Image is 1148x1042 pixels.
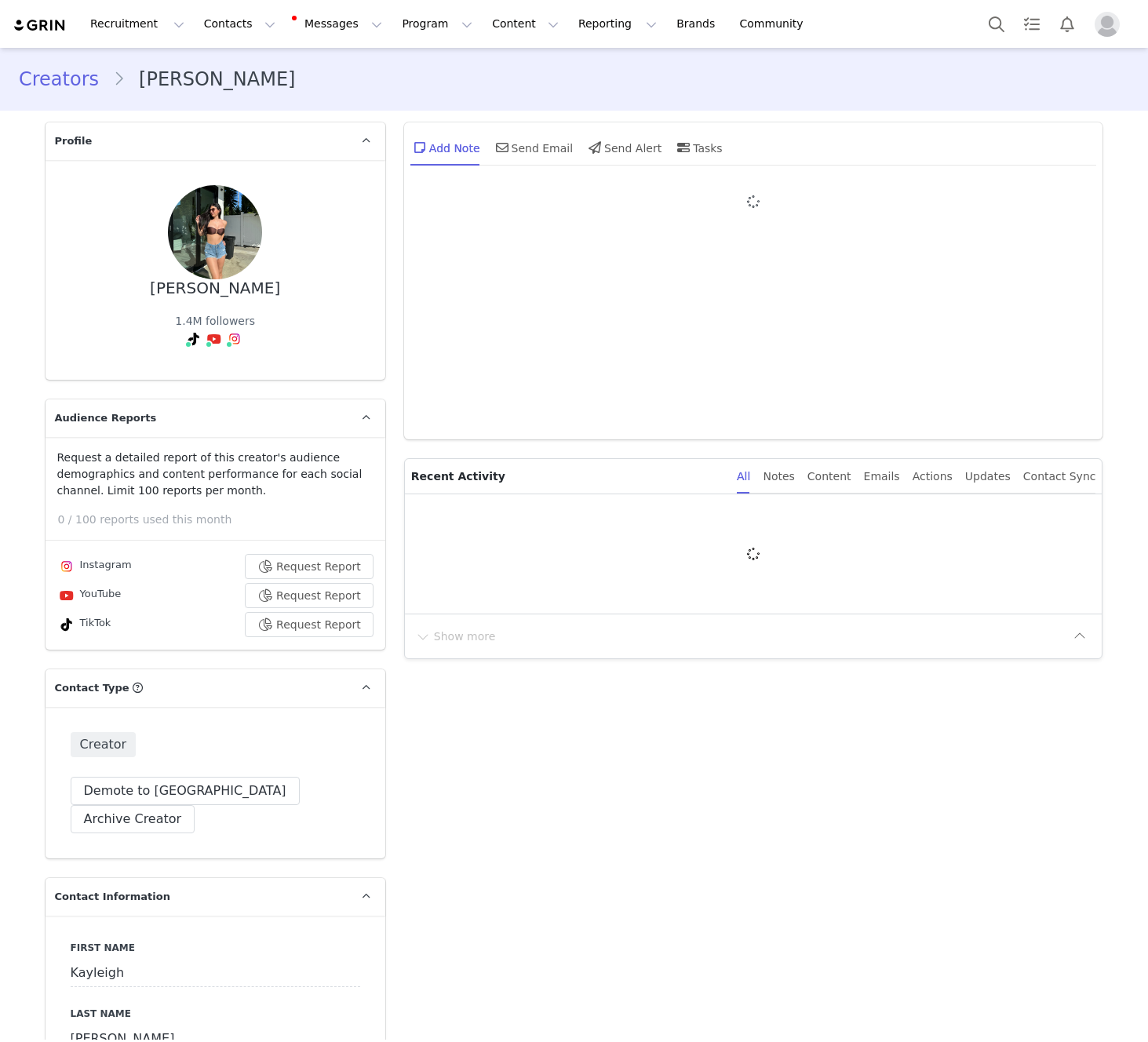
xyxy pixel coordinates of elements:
[807,459,851,494] div: Content
[585,129,661,166] div: Send Alert
[493,129,574,166] div: Send Email
[245,612,374,637] button: Request Report
[569,6,666,42] button: Reporting
[81,6,194,42] button: Recruitment
[763,459,794,494] div: Notes
[1015,6,1049,42] a: Tasks
[57,615,111,634] div: TikTok
[195,6,285,42] button: Contacts
[1023,459,1096,494] div: Contact Sync
[150,279,280,297] div: [PERSON_NAME]
[55,133,93,149] span: Profile
[55,410,157,426] span: Audience Reports
[245,554,374,579] button: Request Report
[414,624,497,649] button: Show more
[57,586,122,605] div: YouTube
[71,732,137,757] span: Creator
[57,557,132,576] div: Instagram
[410,129,480,166] div: Add Note
[913,459,953,494] div: Actions
[57,450,374,499] p: Request a detailed report of this creator's audience demographics and content performance for eac...
[1050,6,1084,42] button: Notifications
[71,1007,360,1021] label: Last Name
[286,6,392,42] button: Messages
[667,6,729,42] a: Brands
[71,805,195,833] button: Archive Creator
[965,459,1011,494] div: Updates
[979,6,1014,42] button: Search
[737,459,750,494] div: All
[71,941,360,955] label: First Name
[1095,12,1120,37] img: placeholder-profile.jpg
[175,313,255,330] div: 1.4M followers
[864,459,900,494] div: Emails
[55,680,129,696] span: Contact Type
[392,6,482,42] button: Program
[245,583,374,608] button: Request Report
[58,512,385,528] p: 0 / 100 reports used this month
[731,6,820,42] a: Community
[674,129,723,166] div: Tasks
[13,18,67,33] img: grin logo
[228,333,241,345] img: instagram.svg
[483,6,568,42] button: Content
[71,777,300,805] button: Demote to [GEOGRAPHIC_DATA]
[19,65,113,93] a: Creators
[60,560,73,573] img: instagram.svg
[411,459,724,494] p: Recent Activity
[1085,12,1135,37] button: Profile
[55,889,170,905] span: Contact Information
[168,185,262,279] img: 2304394d-0280-4e9b-b48a-0c8b96b73cd3.jpg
